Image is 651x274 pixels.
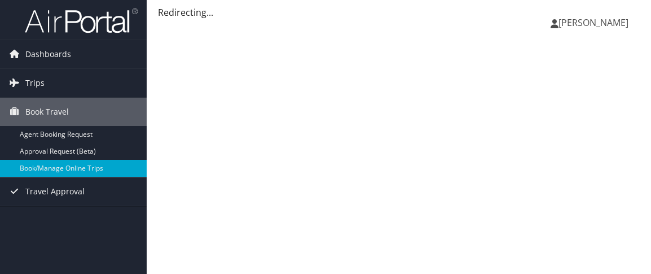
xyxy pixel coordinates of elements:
[158,6,640,19] div: Redirecting...
[25,177,85,206] span: Travel Approval
[558,16,628,29] span: [PERSON_NAME]
[25,98,69,126] span: Book Travel
[25,7,138,34] img: airportal-logo.png
[25,69,45,97] span: Trips
[25,40,71,68] span: Dashboards
[551,6,640,40] a: [PERSON_NAME]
